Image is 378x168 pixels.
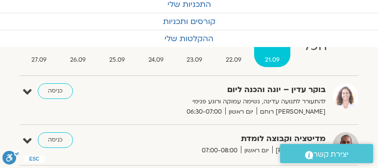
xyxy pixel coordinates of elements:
span: 06:30-07:00 [183,107,225,117]
span: [PERSON_NAME] רוחם [257,107,326,117]
span: 27.09 [21,55,57,65]
a: יצירת קשר [280,144,373,163]
a: ו26.09 [59,28,96,67]
span: 23.09 [176,55,213,65]
span: 24.09 [138,55,174,65]
span: 07:00-08:00 [198,145,241,156]
strong: בוקר עדין – יוגה והכנה ליום [153,83,326,96]
span: יצירת קשר [313,148,349,161]
a: הכל [292,28,338,67]
a: כניסה [38,83,73,99]
a: כניסה [38,132,73,148]
a: א21.09 [254,28,290,67]
span: [PERSON_NAME] [272,145,326,156]
span: 21.09 [254,55,290,65]
span: יום ראשון [241,145,272,156]
a: ב22.09 [215,28,252,67]
span: 22.09 [215,55,252,65]
span: 26.09 [59,55,96,65]
span: יום ראשון [225,107,257,117]
a: ש27.09 [21,28,57,67]
a: ה25.09 [98,28,136,67]
strong: מדיטציה וקבוצה לומדת [153,132,326,145]
a: ג23.09 [176,28,213,67]
p: להתעורר לתנועה עדינה, נשימה עמוקה ורוגע פנימי [153,96,326,107]
a: ד24.09 [138,28,174,67]
span: 25.09 [98,55,136,65]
